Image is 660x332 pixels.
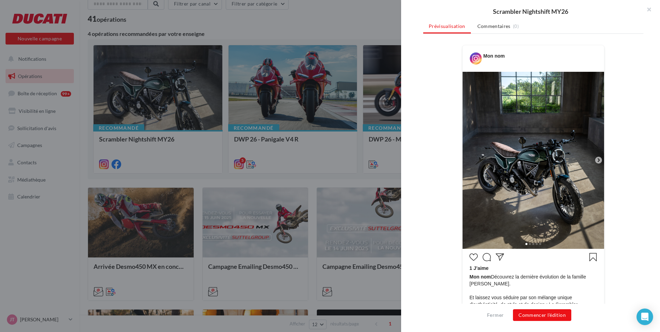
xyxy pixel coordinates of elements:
div: Mon nom [483,52,505,59]
div: Open Intercom Messenger [637,309,653,325]
button: Fermer [484,311,506,319]
svg: J’aime [469,253,478,261]
span: (0) [513,23,519,29]
span: Commentaires [477,23,511,30]
span: Mon nom [469,274,491,280]
svg: Enregistrer [589,253,597,261]
svg: Commenter [483,253,491,261]
div: 1 J’aime [469,265,597,273]
div: Scrambler Nightshift MY26 [412,8,649,14]
button: Commencer l'édition [513,309,571,321]
svg: Partager la publication [496,253,504,261]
